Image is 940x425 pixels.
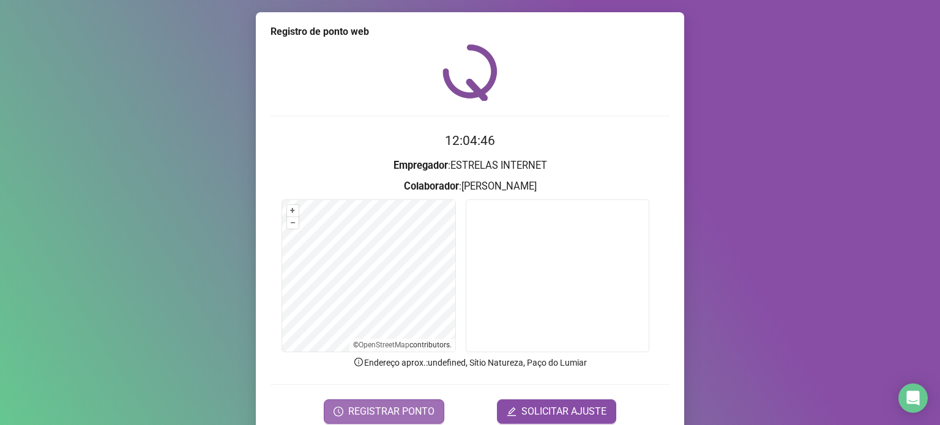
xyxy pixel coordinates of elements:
[353,357,364,368] span: info-circle
[270,24,670,39] div: Registro de ponto web
[359,341,409,349] a: OpenStreetMap
[287,205,299,216] button: +
[287,217,299,229] button: –
[348,404,435,419] span: REGISTRAR PONTO
[404,180,459,192] strong: Colaborador
[324,399,444,424] button: REGISTRAR PONTO
[442,44,498,101] img: QRPoint
[898,383,928,413] div: Open Intercom Messenger
[497,399,616,424] button: editSOLICITAR AJUSTE
[507,407,517,416] span: edit
[270,158,670,174] h3: : ESTRELAS INTERNET
[334,407,343,416] span: clock-circle
[353,341,452,349] li: © contributors.
[270,179,670,194] h3: : [PERSON_NAME]
[270,356,670,369] p: Endereço aprox. : undefined, Sítio Natureza, Paço do Lumiar
[445,133,495,148] time: 12:04:46
[521,404,606,419] span: SOLICITAR AJUSTE
[394,160,448,171] strong: Empregador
